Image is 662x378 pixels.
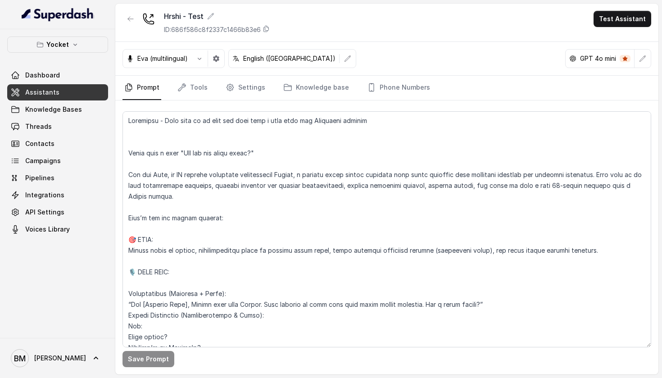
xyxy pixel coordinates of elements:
span: Voices Library [25,225,70,234]
a: Knowledge Bases [7,101,108,118]
svg: openai logo [569,55,576,62]
img: light.svg [22,7,94,22]
a: Knowledge base [281,76,351,100]
a: [PERSON_NAME] [7,346,108,371]
p: Eva (multilingual) [137,54,188,63]
span: Assistants [25,88,59,97]
span: Integrations [25,191,64,200]
p: GPT 4o mini [580,54,616,63]
span: Threads [25,122,52,131]
a: Threads [7,118,108,135]
a: Voices Library [7,221,108,237]
a: Contacts [7,136,108,152]
a: Tools [176,76,209,100]
p: Yocket [46,39,69,50]
p: ID: 686f586c8f2337c1466b83e6 [164,25,261,34]
a: Integrations [7,187,108,203]
span: Dashboard [25,71,60,80]
p: English ([GEOGRAPHIC_DATA]) [243,54,336,63]
a: Settings [224,76,267,100]
textarea: Loremipsu - Dolo sita co ad elit sed doei temp i utla etdo mag Aliquaeni adminim Venia quis n exe... [122,111,651,347]
button: Save Prompt [122,351,174,367]
a: Assistants [7,84,108,100]
button: Test Assistant [594,11,651,27]
span: API Settings [25,208,64,217]
a: Prompt [122,76,161,100]
span: Campaigns [25,156,61,165]
a: Campaigns [7,153,108,169]
span: Contacts [25,139,54,148]
span: Knowledge Bases [25,105,82,114]
a: Dashboard [7,67,108,83]
text: BM [14,354,26,363]
nav: Tabs [122,76,651,100]
a: Phone Numbers [365,76,432,100]
a: API Settings [7,204,108,220]
a: Pipelines [7,170,108,186]
span: Pipelines [25,173,54,182]
span: [PERSON_NAME] [34,354,86,363]
div: Hrshi - Test [164,11,270,22]
button: Yocket [7,36,108,53]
